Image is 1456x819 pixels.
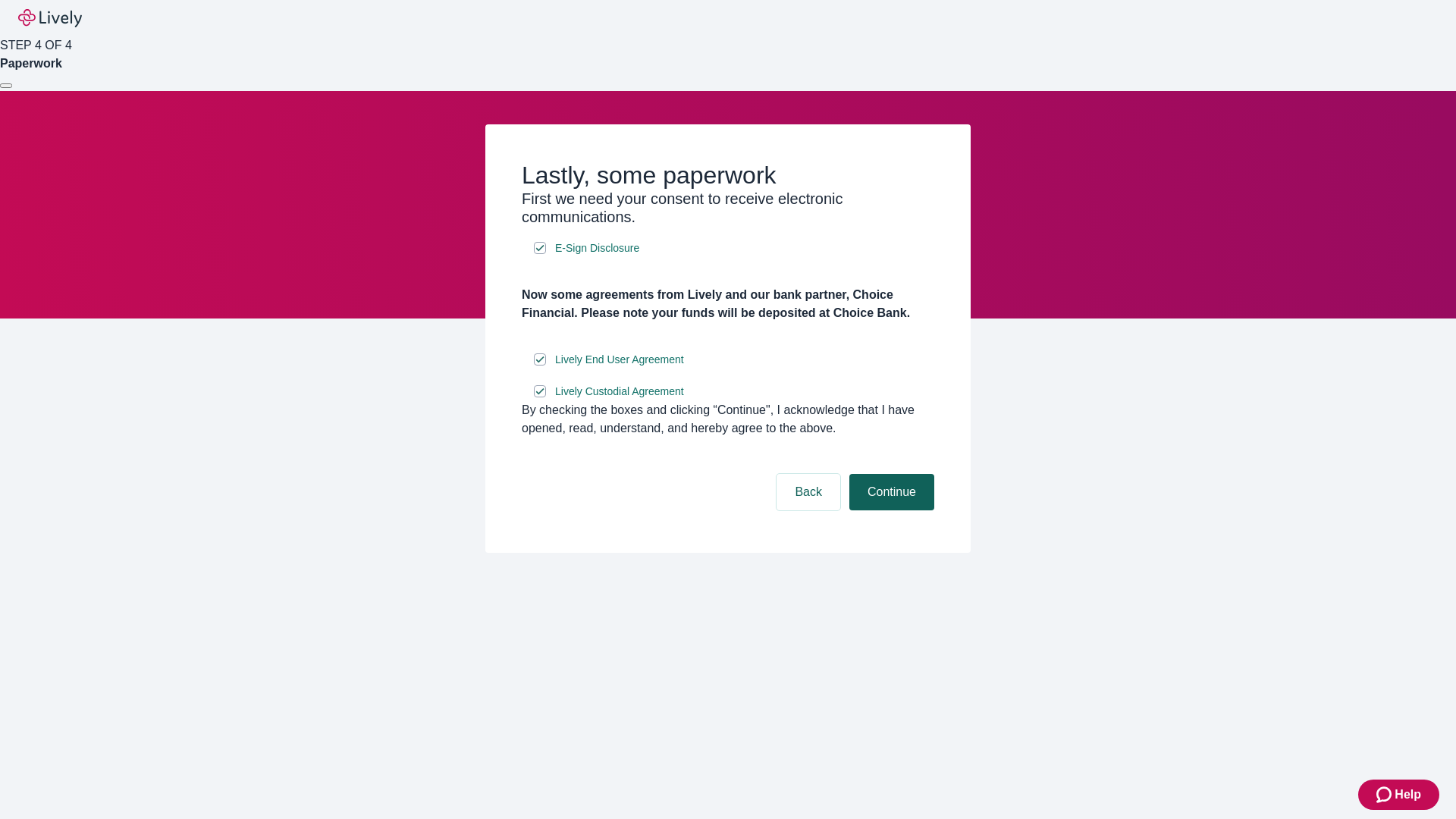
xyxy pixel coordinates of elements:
span: Lively End User Agreement [555,352,684,368]
a: e-sign disclosure document [552,239,642,258]
div: By checking the boxes and clicking “Continue", I acknowledge that I have opened, read, understand... [522,401,934,438]
h4: Now some agreements from Lively and our bank partner, Choice Financial. Please note your funds wi... [522,286,934,322]
span: E-Sign Disclosure [555,240,639,256]
a: e-sign disclosure document [552,382,687,401]
span: Lively Custodial Agreement [555,384,684,400]
button: Back [777,474,840,510]
h2: Lastly, some paperwork [522,161,934,190]
span: Help [1395,786,1421,804]
img: Lively [18,9,82,27]
h3: First we need your consent to receive electronic communications. [522,190,934,226]
button: Continue [849,474,934,510]
a: e-sign disclosure document [552,350,687,369]
svg: Zendesk support icon [1376,786,1395,804]
button: Zendesk support iconHelp [1358,780,1439,810]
